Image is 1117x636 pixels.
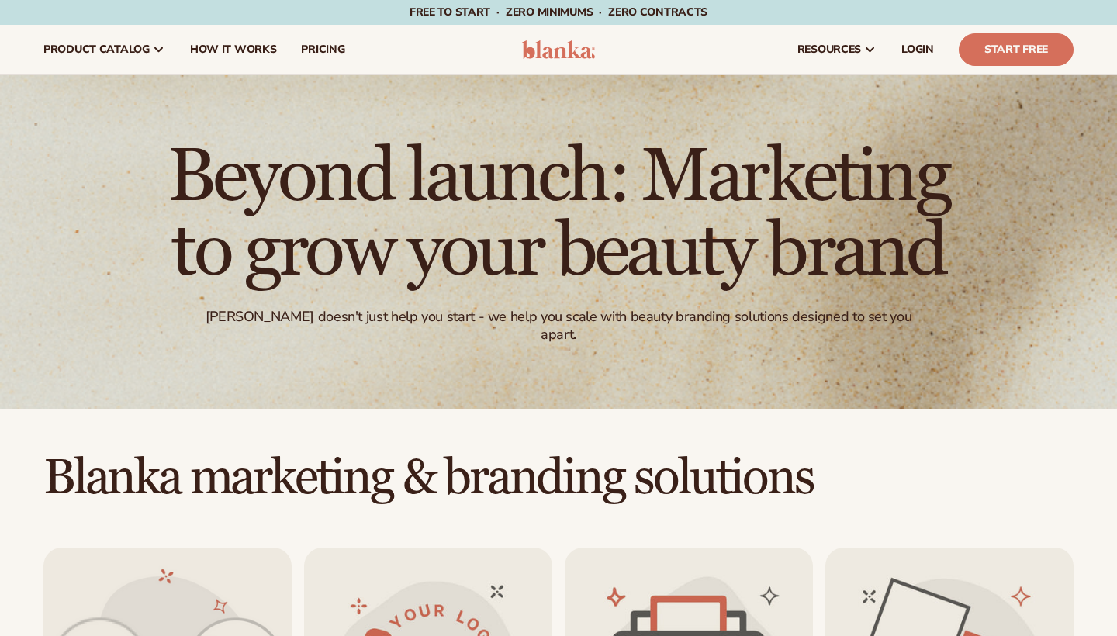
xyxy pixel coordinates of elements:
h1: Beyond launch: Marketing to grow your beauty brand [132,140,985,289]
a: resources [785,25,889,74]
img: logo [522,40,596,59]
a: product catalog [31,25,178,74]
span: LOGIN [901,43,934,56]
a: Start Free [959,33,1074,66]
div: [PERSON_NAME] doesn't just help you start - we help you scale with beauty branding solutions desi... [195,308,923,344]
span: Free to start · ZERO minimums · ZERO contracts [410,5,707,19]
a: How It Works [178,25,289,74]
span: resources [797,43,861,56]
span: product catalog [43,43,150,56]
span: pricing [301,43,344,56]
a: LOGIN [889,25,946,74]
span: How It Works [190,43,277,56]
a: pricing [289,25,357,74]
